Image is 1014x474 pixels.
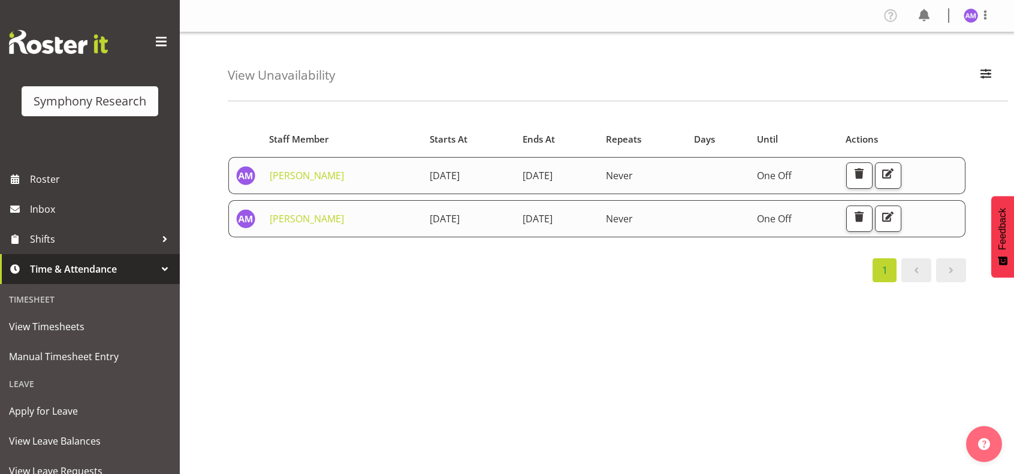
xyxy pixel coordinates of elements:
[997,208,1008,250] span: Feedback
[30,260,156,278] span: Time & Attendance
[523,212,553,225] span: [DATE]
[3,426,177,456] a: View Leave Balances
[694,132,715,146] span: Days
[9,348,171,366] span: Manual Timesheet Entry
[9,318,171,336] span: View Timesheets
[523,132,555,146] span: Ends At
[846,206,873,232] button: Delete Unavailability
[3,396,177,426] a: Apply for Leave
[757,132,778,146] span: Until
[30,230,156,248] span: Shifts
[757,212,792,225] span: One Off
[523,169,553,182] span: [DATE]
[9,402,171,420] span: Apply for Leave
[9,432,171,450] span: View Leave Balances
[430,212,460,225] span: [DATE]
[30,200,174,218] span: Inbox
[270,169,344,182] a: [PERSON_NAME]
[9,30,108,54] img: Rosterit website logo
[757,169,792,182] span: One Off
[846,162,873,189] button: Delete Unavailability
[3,342,177,372] a: Manual Timesheet Entry
[964,8,978,23] img: amal-makan1835.jpg
[606,132,641,146] span: Repeats
[430,132,467,146] span: Starts At
[973,62,998,89] button: Filter Employees
[270,212,344,225] a: [PERSON_NAME]
[978,438,990,450] img: help-xxl-2.png
[606,169,633,182] span: Never
[34,92,146,110] div: Symphony Research
[846,132,878,146] span: Actions
[875,162,901,189] button: Edit Unavailability
[3,287,177,312] div: Timesheet
[606,212,633,225] span: Never
[236,166,255,185] img: amal-makan1835.jpg
[236,209,255,228] img: amal-makan1835.jpg
[3,312,177,342] a: View Timesheets
[991,196,1014,277] button: Feedback - Show survey
[430,169,460,182] span: [DATE]
[228,68,335,82] h4: View Unavailability
[875,206,901,232] button: Edit Unavailability
[30,170,174,188] span: Roster
[269,132,329,146] span: Staff Member
[3,372,177,396] div: Leave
